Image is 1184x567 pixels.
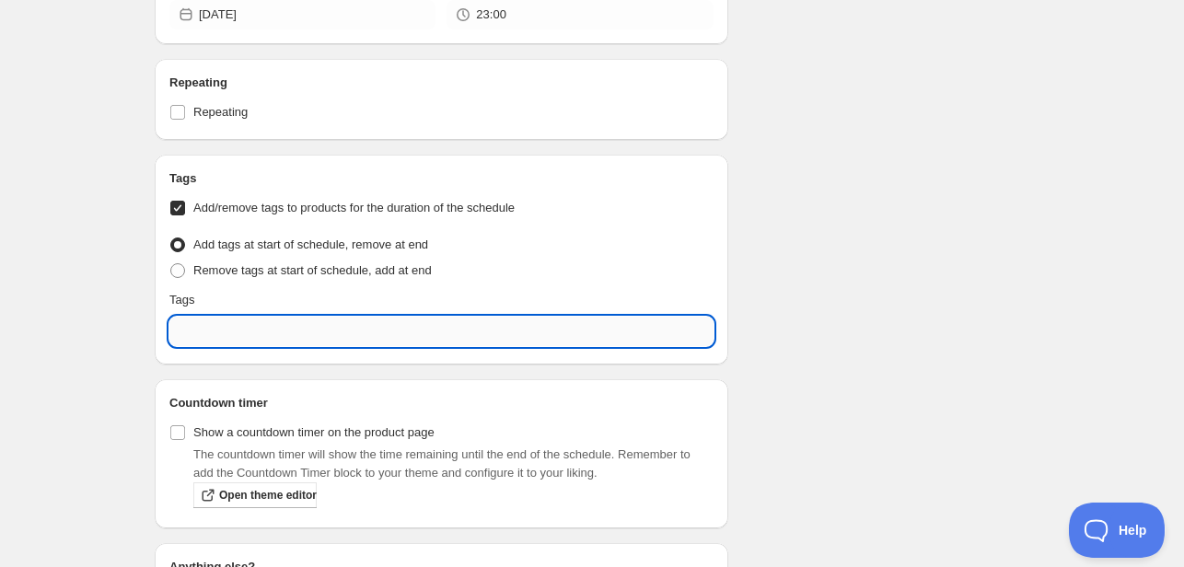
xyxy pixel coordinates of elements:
a: Open theme editor [193,482,317,508]
p: The countdown timer will show the time remaining until the end of the schedule. Remember to add t... [193,445,714,482]
span: Remove tags at start of schedule, add at end [193,263,432,277]
span: Repeating [193,105,248,119]
h2: Countdown timer [169,394,714,412]
span: Add/remove tags to products for the duration of the schedule [193,201,515,214]
p: Tags [169,291,194,309]
h2: Tags [169,169,714,188]
h2: Repeating [169,74,714,92]
span: Add tags at start of schedule, remove at end [193,237,428,251]
span: Open theme editor [219,488,317,503]
span: Show a countdown timer on the product page [193,425,435,439]
iframe: Toggle Customer Support [1069,503,1166,558]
